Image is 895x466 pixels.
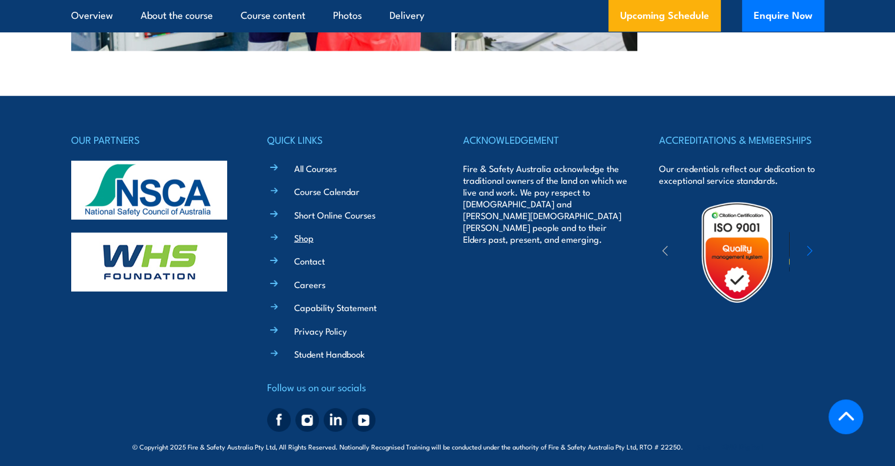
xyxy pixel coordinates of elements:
[132,441,763,452] span: © Copyright 2025 Fire & Safety Australia Pty Ltd, All Rights Reserved. Nationally Recognised Trai...
[789,232,891,273] img: ewpa-logo
[659,131,824,148] h4: ACCREDITATIONS & MEMBERSHIPS
[294,278,325,290] a: Careers
[294,255,325,267] a: Contact
[294,325,347,337] a: Privacy Policy
[697,442,763,451] span: Site:
[463,131,628,148] h4: ACKNOWLEDGEMENT
[294,209,375,221] a: Short Online Courses
[294,348,365,360] a: Student Handbook
[294,301,377,313] a: Capability Statement
[686,201,788,304] img: Untitled design (19)
[267,131,432,148] h4: QUICK LINKS
[71,161,227,220] img: nsca-logo-footer
[294,232,314,244] a: Shop
[71,131,236,148] h4: OUR PARTNERS
[294,162,337,174] a: All Courses
[659,163,824,186] p: Our credentials reflect our dedication to exceptional service standards.
[294,185,360,197] a: Course Calendar
[463,163,628,245] p: Fire & Safety Australia acknowledge the traditional owners of the land on which we live and work....
[267,379,432,395] h4: Follow us on our socials
[71,233,227,292] img: whs-logo-footer
[721,440,763,452] a: KND Digital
